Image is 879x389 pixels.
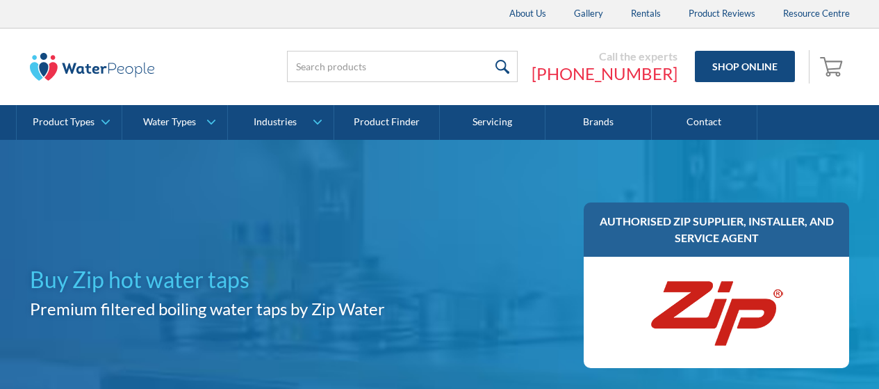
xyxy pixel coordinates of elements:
img: The Water People [30,53,155,81]
h2: Premium filtered boiling water taps by Zip Water [30,296,434,321]
a: Product Types [17,105,122,140]
div: Call the experts [532,49,677,63]
a: Brands [545,105,651,140]
a: Servicing [440,105,545,140]
a: Industries [228,105,333,140]
a: Contact [652,105,757,140]
a: Product Finder [334,105,440,140]
div: Water Types [143,116,196,128]
div: Industries [254,116,297,128]
h3: AUTHORISED ZIP SUPPLIER, INSTALLER, AND SERVICE AGENT [598,213,836,246]
a: [PHONE_NUMBER] [532,63,677,84]
input: Search products [287,51,518,82]
a: Water Types [122,105,227,140]
a: Open empty cart [816,50,850,84]
a: Shop Online [695,51,795,82]
h1: Buy Zip hot water taps [30,263,434,296]
div: Product Types [33,116,95,128]
img: shopping cart [820,55,846,77]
